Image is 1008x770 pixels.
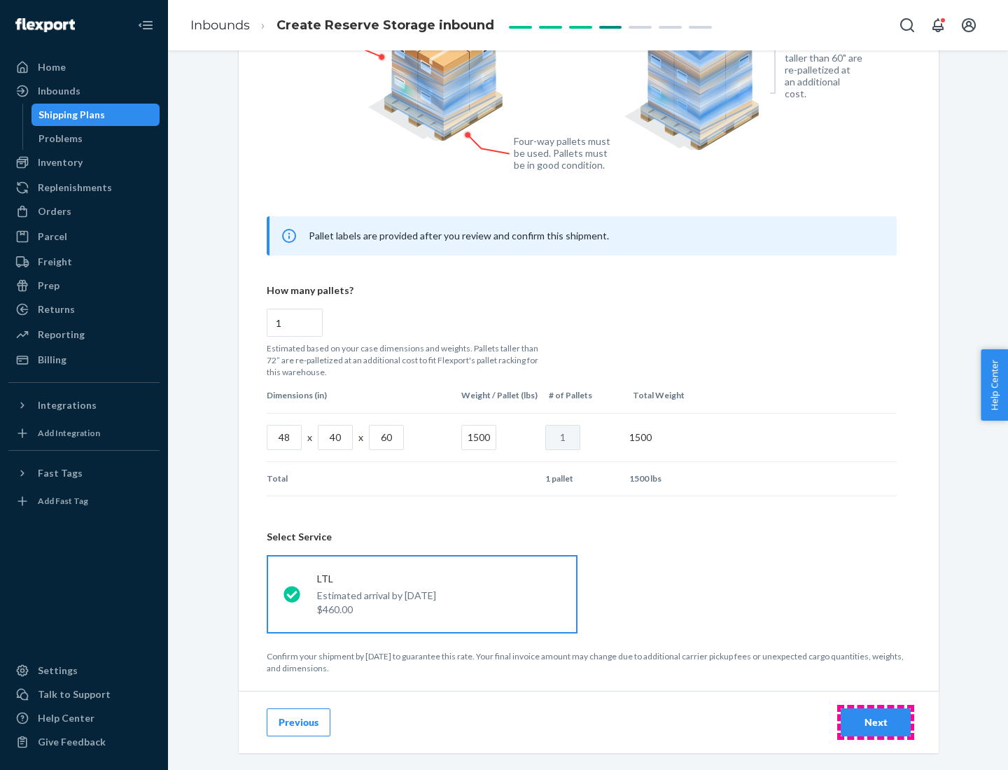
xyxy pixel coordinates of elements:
a: Settings [8,659,160,682]
div: Talk to Support [38,687,111,701]
p: x [358,430,363,444]
a: Home [8,56,160,78]
div: Give Feedback [38,735,106,749]
a: Freight [8,251,160,273]
p: $460.00 [317,603,436,617]
a: Problems [31,127,160,150]
figcaption: Four-way pallets must be used. Pallets must be in good condition. [514,135,611,171]
p: x [307,430,312,444]
a: Add Integration [8,422,160,444]
button: Give Feedback [8,731,160,753]
a: Reporting [8,323,160,346]
div: Home [38,60,66,74]
a: Orders [8,200,160,223]
p: How many pallets? [267,283,897,297]
div: Problems [38,132,83,146]
ol: breadcrumbs [179,5,505,46]
div: Fast Tags [38,466,83,480]
a: Shipping Plans [31,104,160,126]
a: Billing [8,349,160,371]
div: Prep [38,279,59,293]
button: Fast Tags [8,462,160,484]
th: Weight / Pallet (lbs) [456,378,543,412]
span: Pallet labels are provided after you review and confirm this shipment. [309,230,609,241]
button: Previous [267,708,330,736]
div: Replenishments [38,181,112,195]
img: Flexport logo [15,18,75,32]
td: Total [267,462,456,496]
div: Next [853,715,899,729]
div: Add Integration [38,427,100,439]
p: Confirm your shipment by [DATE] to guarantee this rate. Your final invoice amount may change due ... [267,650,911,674]
div: Billing [38,353,66,367]
th: Dimensions (in) [267,378,456,412]
header: Select Service [267,530,911,544]
button: Help Center [981,349,1008,421]
div: Orders [38,204,71,218]
div: Shipping Plans [38,108,105,122]
a: Prep [8,274,160,297]
p: Estimated arrival by [DATE] [317,589,436,603]
div: Add Fast Tag [38,495,88,507]
div: Returns [38,302,75,316]
button: Open account menu [955,11,983,39]
a: Inbounds [8,80,160,102]
a: Talk to Support [8,683,160,706]
a: Returns [8,298,160,321]
a: Inventory [8,151,160,174]
div: Inventory [38,155,83,169]
a: Parcel [8,225,160,248]
button: Integrations [8,394,160,416]
p: LTL [317,572,436,586]
div: Inbounds [38,84,80,98]
div: Help Center [38,711,94,725]
button: Next [841,708,911,736]
td: 1500 lbs [624,462,708,496]
a: Help Center [8,707,160,729]
span: 1500 [629,431,652,443]
div: Settings [38,664,78,678]
div: Integrations [38,398,97,412]
div: Freight [38,255,72,269]
a: Add Fast Tag [8,490,160,512]
th: # of Pallets [543,378,627,412]
div: Parcel [38,230,67,244]
th: Total Weight [627,378,711,412]
p: Estimated based on your case dimensions and weights. Pallets taller than 72” are re-palletized at... [267,342,547,378]
td: 1 pallet [540,462,624,496]
div: Reporting [38,328,85,342]
button: Close Navigation [132,11,160,39]
button: Open Search Box [893,11,921,39]
button: Open notifications [924,11,952,39]
a: Replenishments [8,176,160,199]
a: Inbounds [190,17,250,33]
span: Create Reserve Storage inbound [276,17,494,33]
